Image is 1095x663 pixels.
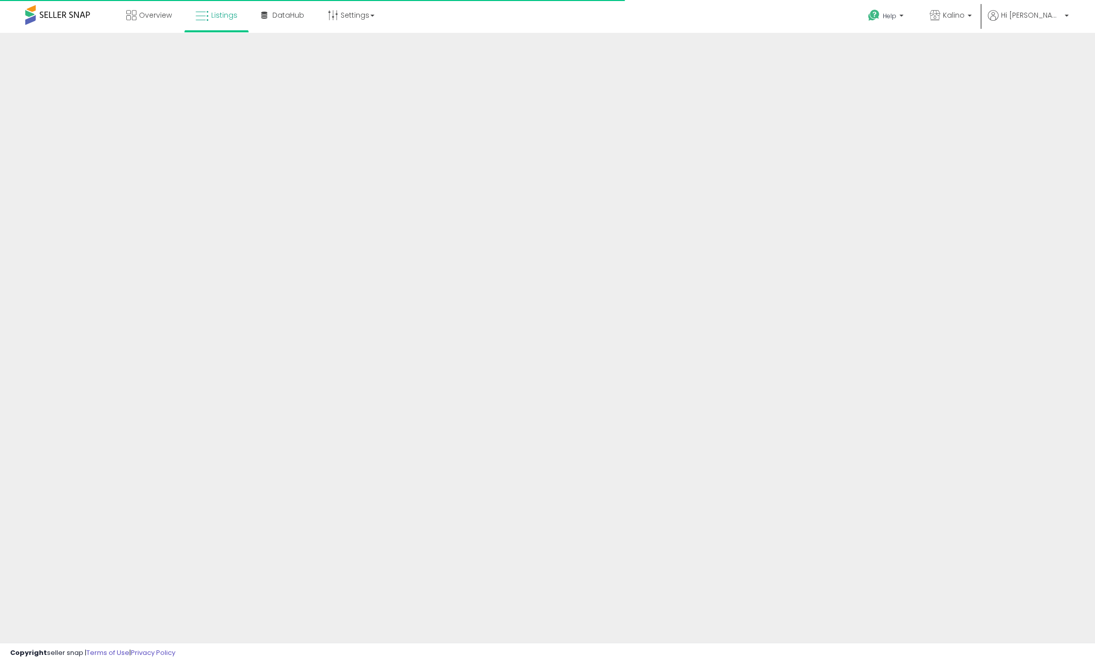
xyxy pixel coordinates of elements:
span: Help [883,12,896,20]
span: Listings [211,10,237,20]
span: Hi [PERSON_NAME] [1001,10,1062,20]
i: Get Help [868,9,880,22]
span: Overview [139,10,172,20]
a: Hi [PERSON_NAME] [988,10,1069,33]
a: Help [860,2,914,33]
span: DataHub [272,10,304,20]
span: Kalino [943,10,965,20]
